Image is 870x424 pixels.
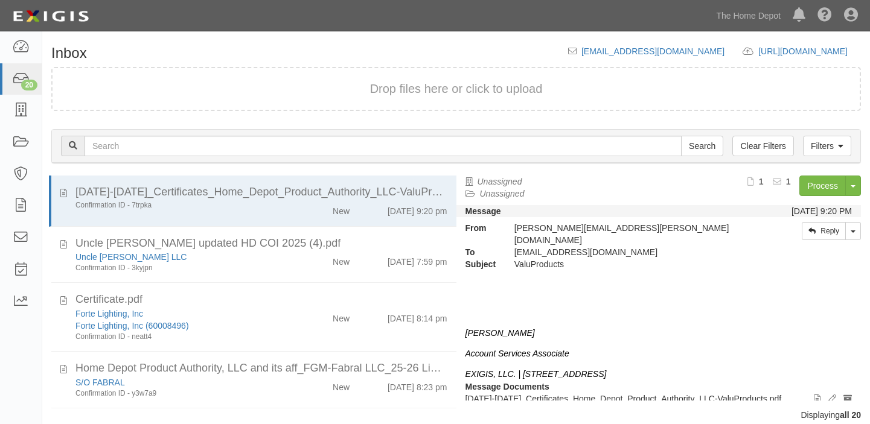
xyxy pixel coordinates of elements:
i: EXIGIS, LLC. | [STREET_ADDRESS] |Direct: 646.762.1544|Email: [465,369,607,391]
a: Clear Filters [732,136,793,156]
div: S/O FABRAL [75,376,285,388]
div: Uncle Todd's updated HD COI 2025 (4).pdf [75,236,447,252]
div: ValuProducts [505,258,751,270]
strong: From [456,222,505,234]
div: [DATE] 8:23 pm [388,376,447,393]
strong: Subject [456,258,505,270]
div: [DATE] 9:20 PM [792,205,852,217]
div: Displaying [42,409,870,421]
div: Forte Lighting, Inc [75,308,285,320]
i: Edit document [828,395,836,403]
div: New [333,251,350,268]
div: inbox@thdmerchandising.complianz.com [505,246,751,258]
i: Help Center - Complianz [817,8,832,23]
a: Unassigned [478,177,522,186]
a: The Home Depot [710,4,787,28]
div: [DATE] 7:59 pm [388,251,447,268]
a: Reply [802,222,846,240]
div: Uncle Todd's LLC [75,251,285,263]
i: Account Services Associate [465,349,569,358]
div: Confirmation ID - 7trpka [75,200,285,210]
b: 1 [759,177,764,186]
a: Forte Lighting, Inc (60008496) [75,321,189,331]
i: Archive document [843,395,852,403]
p: [DATE]-[DATE]_Certificates_Home_Depot_Product_Authority_LLC-ValuProducts.pdf [465,393,852,405]
strong: Message [465,206,501,216]
a: Filters [803,136,851,156]
div: 20 [21,80,37,90]
div: New [333,308,350,324]
i: View [814,395,820,403]
a: [EMAIL_ADDRESS][DOMAIN_NAME] [581,46,724,56]
b: all 20 [840,410,861,420]
input: Search [85,136,682,156]
strong: Message Documents [465,382,549,391]
div: [DATE] 9:20 pm [388,200,447,217]
a: Unassigned [480,189,525,198]
div: [DATE] 8:14 pm [388,308,447,324]
a: [URL][DOMAIN_NAME] [758,46,861,56]
div: Certificate.pdf [75,292,447,308]
div: Confirmation ID - neatt4 [75,332,285,342]
div: [PERSON_NAME][EMAIL_ADDRESS][PERSON_NAME][DOMAIN_NAME] [505,222,751,246]
div: New [333,200,350,217]
a: Forte Lighting, Inc [75,309,143,318]
strong: To [456,246,505,258]
b: 1 [786,177,791,186]
i: [PERSON_NAME] [465,328,535,338]
div: Confirmation ID - y3w7a9 [75,388,285,399]
div: Forte Lighting, Inc (60008496) [75,320,285,332]
div: Home Depot Product Authority, LLC and its aff_FGM-Fabral LLC_25-26 Liab Certificate (A_9-22-2025_... [75,361,447,376]
div: 2025-2026_Certificates_Home_Depot_Product_Authority_LLC-ValuProducts.pdf [75,185,447,200]
h1: Inbox [51,45,87,61]
a: Uncle [PERSON_NAME] LLC [75,252,187,262]
button: Drop files here or click to upload [370,80,543,98]
input: Search [681,136,723,156]
a: Process [799,176,846,196]
a: S/O FABRAL [75,378,125,387]
div: New [333,376,350,393]
div: Confirmation ID - 3kyjpn [75,263,285,273]
img: logo-5460c22ac91f19d4615b14bd174203de0afe785f0fc80cf4dbbc73dc1793850b.png [9,5,92,27]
